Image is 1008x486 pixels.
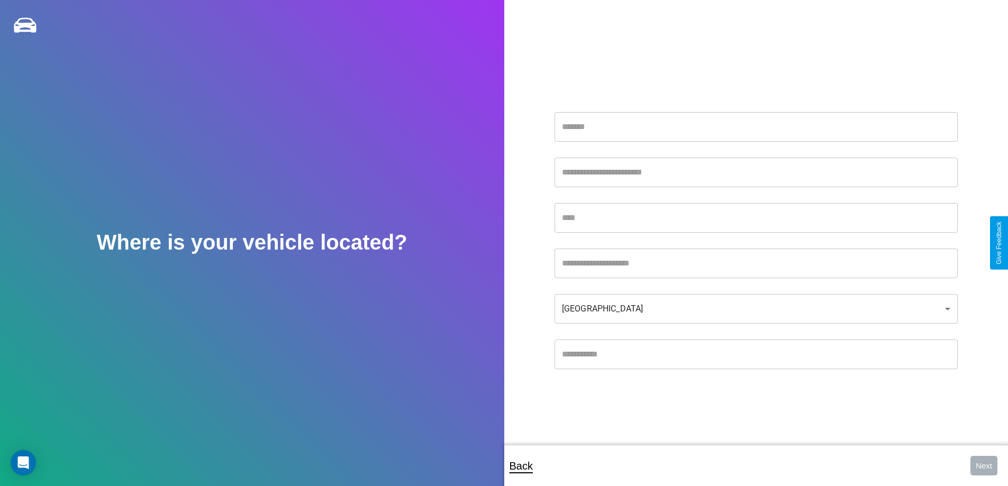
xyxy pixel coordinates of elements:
[995,222,1003,264] div: Give Feedback
[555,294,958,324] div: [GEOGRAPHIC_DATA]
[11,450,36,475] div: Open Intercom Messenger
[97,231,407,254] h2: Where is your vehicle located?
[970,456,997,475] button: Next
[510,456,533,475] p: Back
